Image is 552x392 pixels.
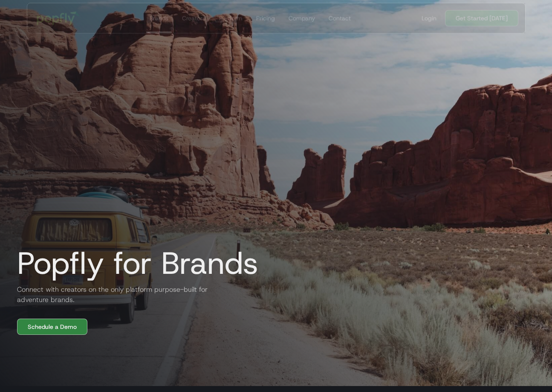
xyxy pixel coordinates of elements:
[10,285,215,305] h2: Connect with creators on the only platform purpose-built for adventure brands.
[256,14,275,23] div: Pricing
[146,3,171,33] a: Brands
[10,246,258,280] h1: Popfly for Brands
[418,14,440,23] a: Login
[422,14,436,23] div: Login
[31,6,86,31] a: home
[252,3,278,33] a: Pricing
[17,319,87,335] a: Schedule a Demo
[445,10,518,26] a: Get Started [DATE]
[149,14,168,23] div: Brands
[215,3,246,33] a: Platform
[178,3,208,33] a: Creators
[288,14,315,23] div: Company
[325,3,354,33] a: Contact
[328,14,350,23] div: Contact
[219,14,242,23] div: Platform
[182,14,205,23] div: Creators
[285,3,318,33] a: Company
